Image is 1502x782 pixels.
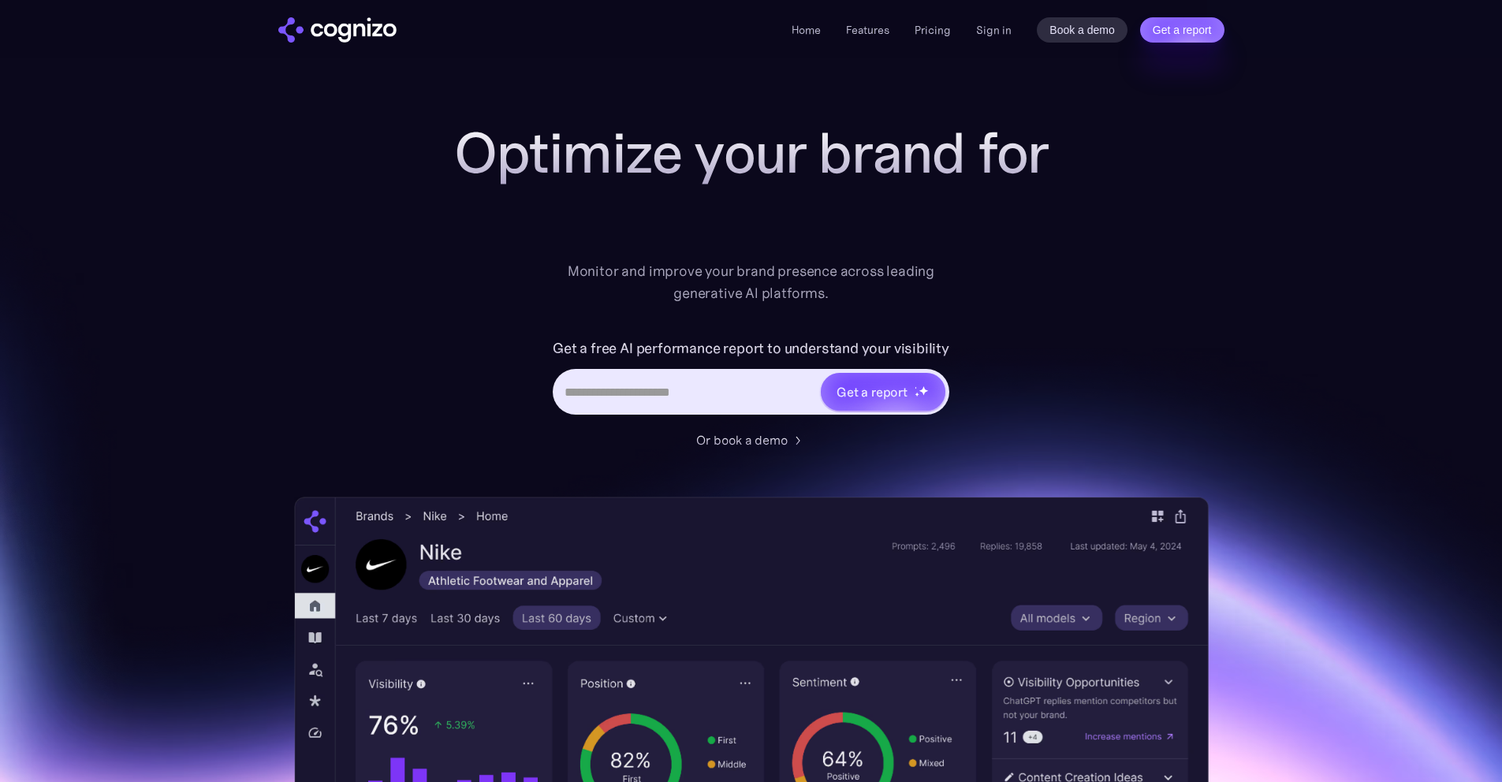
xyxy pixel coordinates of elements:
[1037,17,1127,43] a: Book a demo
[846,23,889,37] a: Features
[1140,17,1224,43] a: Get a report
[553,336,949,361] label: Get a free AI performance report to understand your visibility
[915,386,917,389] img: star
[278,17,397,43] img: cognizo logo
[819,371,947,412] a: Get a reportstarstarstar
[915,23,951,37] a: Pricing
[915,392,920,397] img: star
[792,23,821,37] a: Home
[696,430,788,449] div: Or book a demo
[837,382,908,401] div: Get a report
[436,121,1067,184] h1: Optimize your brand for
[278,17,397,43] a: home
[557,260,945,304] div: Monitor and improve your brand presence across leading generative AI platforms.
[919,385,929,396] img: star
[553,336,949,423] form: Hero URL Input Form
[696,430,807,449] a: Or book a demo
[976,20,1012,39] a: Sign in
